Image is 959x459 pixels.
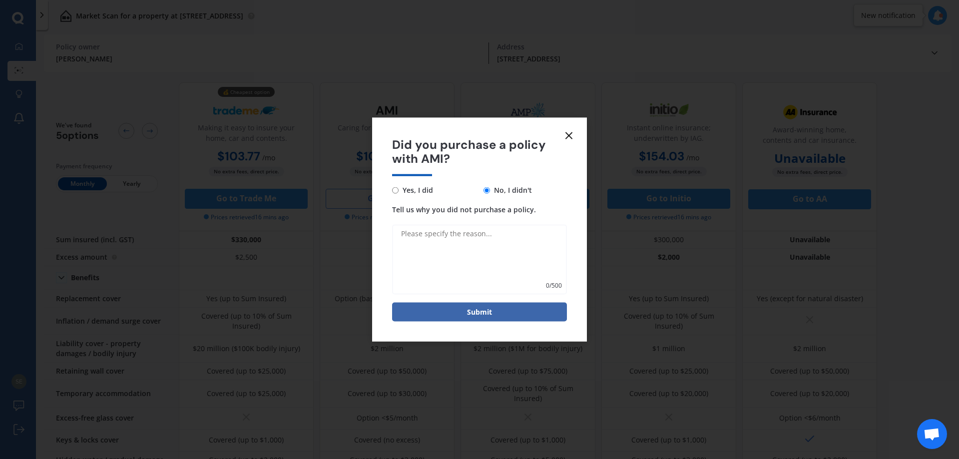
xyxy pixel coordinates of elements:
[490,184,532,196] span: No, I didn't
[392,205,536,214] span: Tell us why you did not purchase a policy.
[483,187,490,193] input: No, I didn't
[399,184,433,196] span: Yes, I did
[917,419,947,449] div: Open chat
[392,187,399,193] input: Yes, I did
[392,137,567,166] span: Did you purchase a policy with AMI?
[392,303,567,322] button: Submit
[546,281,562,291] span: 0 / 500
